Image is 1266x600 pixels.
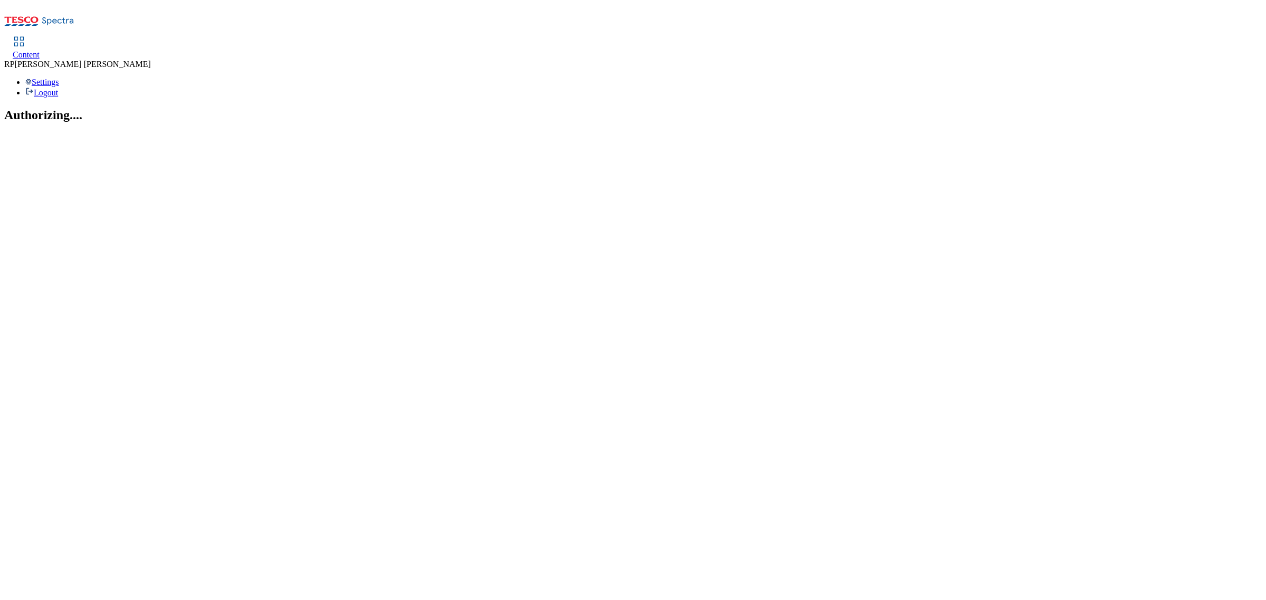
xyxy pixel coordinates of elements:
a: Logout [25,88,58,97]
span: Content [13,50,40,59]
h2: Authorizing.... [4,108,1262,122]
span: [PERSON_NAME] [PERSON_NAME] [15,60,151,69]
a: Content [13,37,40,60]
a: Settings [25,78,59,86]
span: RP [4,60,15,69]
